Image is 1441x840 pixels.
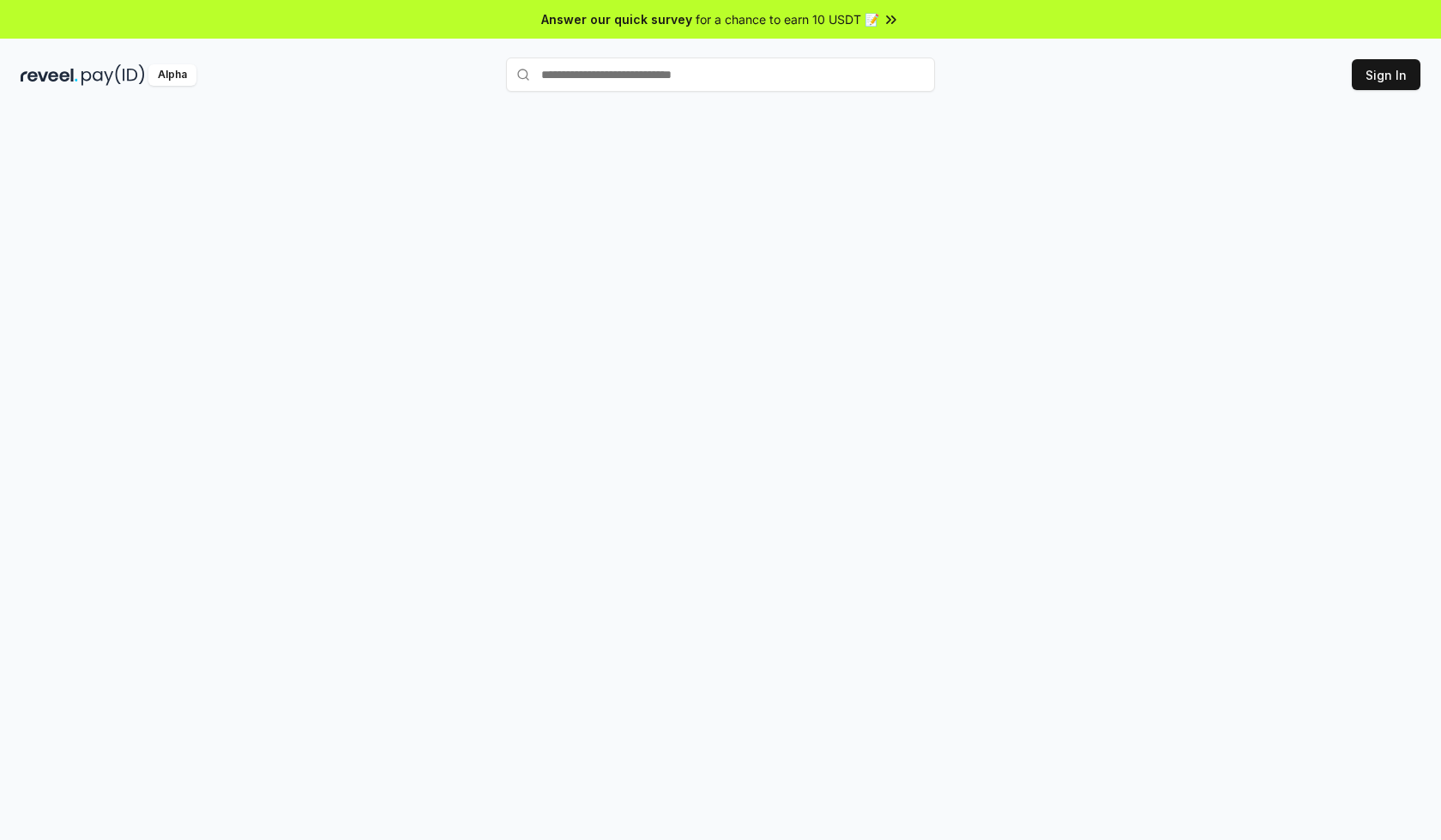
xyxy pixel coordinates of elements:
[1352,59,1420,90] button: Sign In
[696,10,879,28] span: for a chance to earn 10 USDT 📝
[81,64,145,86] img: pay_id
[148,64,196,86] div: Alpha
[541,10,692,28] span: Answer our quick survey
[21,64,78,86] img: reveel_dark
